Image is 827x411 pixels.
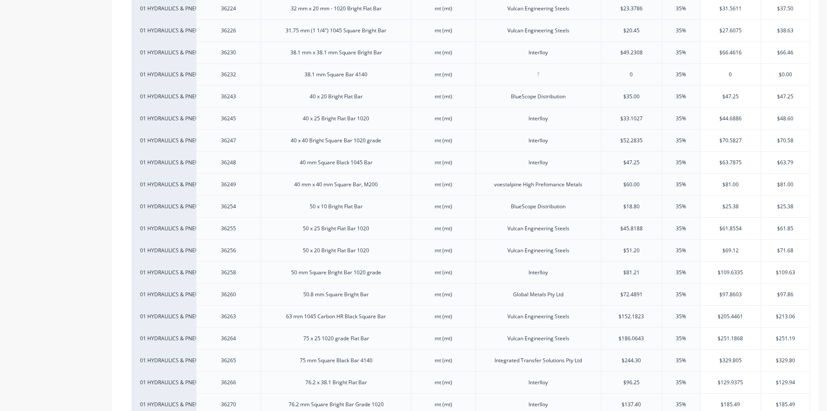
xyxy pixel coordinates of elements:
[761,196,810,217] div: $25.38
[207,179,250,190] div: 36249
[298,377,374,388] div: 76.2 x 38.1 Bright Flat Bar
[659,108,703,129] div: 35%
[131,371,810,393] div: 01 HYDRAULICS & PNEUMATICS3626676.2 x 38.1 Bright Flat Barmt (mt)Interlloy$96.2535%$129.9375$129.94
[422,267,465,278] div: mt (mt)
[140,159,187,166] div: 01 HYDRAULICS & PNEUMATICS
[761,262,810,283] div: $109.63
[601,64,662,85] div: 0
[422,311,465,322] div: mt (mt)
[700,64,761,85] div: 0
[296,223,376,234] div: 50 x 25 Bright Flat Bar 1020
[659,130,703,151] div: 35%
[283,47,389,58] div: 38.1 mm x 38.1 mm Square Bright Bar
[207,311,250,322] div: 36263
[282,399,391,410] div: 76.2 mm Square Bright Bar Grade 1020
[659,196,703,217] div: 35%
[422,223,465,234] div: mt (mt)
[761,108,810,129] div: $48.60
[659,42,703,63] div: 35%
[140,247,187,254] div: 01 HYDRAULICS & PNEUMATICS
[422,91,465,102] div: mt (mt)
[422,245,465,256] div: mt (mt)
[207,113,250,124] div: 36245
[422,3,465,14] div: mt (mt)
[504,201,572,212] div: BlueScope Distribution
[131,63,810,85] div: 01 HYDRAULICS & PNEUMATICS3623238.1 mm Square Bar 4140mt (mt)035%0$0.00
[700,108,761,129] div: $44.6886
[700,372,761,393] div: $129.9375
[700,86,761,107] div: $47.25
[279,25,393,36] div: 31.75 mm (1 1/4") 1045 Square Bright Bar
[601,196,662,217] div: $18.80
[140,225,187,232] div: 01 HYDRAULICS & PNEUMATICS
[422,157,465,168] div: mt (mt)
[207,333,250,344] div: 36264
[700,328,761,349] div: $251.1868
[659,240,703,261] div: 35%
[140,379,187,386] div: 01 HYDRAULICS & PNEUMATICS
[422,113,465,124] div: mt (mt)
[422,289,465,300] div: mt (mt)
[761,240,810,261] div: $71.68
[700,196,761,217] div: $25.38
[296,289,376,300] div: 50.8 mm Square Bright Bar
[601,240,662,261] div: $51.20
[131,349,810,371] div: 01 HYDRAULICS & PNEUMATICS3626575 mm Square Black Bar 4140mt (mt)Integrated Transfer Solutions Pt...
[700,152,761,173] div: $63.7875
[700,262,761,283] div: $109.6335
[761,42,810,63] div: $66.46
[140,115,187,122] div: 01 HYDRAULICS & PNEUMATICS
[298,69,374,80] div: 38.1 mm Square Bar 4140
[659,174,703,195] div: 35%
[504,91,572,102] div: BlueScope Distribution
[761,20,810,41] div: $38.63
[659,86,703,107] div: 35%
[659,284,703,305] div: 35%
[601,218,662,239] div: $45.8188
[601,284,662,305] div: $72.4891
[761,86,810,107] div: $47.25
[422,355,465,366] div: mt (mt)
[601,86,662,107] div: $35.00
[422,69,465,80] div: mt (mt)
[131,305,810,327] div: 01 HYDRAULICS & PNEUMATICS3626363 mm 1045 Carbon HR Black Square Barmt (mt)Vulcan Engineering Ste...
[700,20,761,41] div: $27.6075
[284,3,389,14] div: 32 mm x 20 mm - 1020 Bright Flat Bar
[140,71,187,78] div: 01 HYDRAULICS & PNEUMATICS
[700,350,761,371] div: $329.805
[207,201,250,212] div: 36254
[207,3,250,14] div: 36224
[131,151,810,173] div: 01 HYDRAULICS & PNEUMATICS3624840 mm Square Black 1045 Barmt (mt)Interlloy$47.2535%$63.7875$63.79
[284,135,388,146] div: 40 x 40 Bright Square Bar 1020 grade
[296,333,376,344] div: 75 x 25 1020 grade Flat Bar
[140,335,187,342] div: 01 HYDRAULICS & PNEUMATICS
[422,179,465,190] div: mt (mt)
[207,377,250,388] div: 36266
[517,399,560,410] div: Interlloy
[284,267,388,278] div: 50 mm Square Bright Bar 1020 grade
[761,372,810,393] div: $129.94
[659,20,703,41] div: 35%
[207,245,250,256] div: 36256
[303,201,370,212] div: 50 x 10 Bright Flat Bar
[761,328,810,349] div: $251.19
[140,49,187,56] div: 01 HYDRAULICS & PNEUMATICS
[422,201,465,212] div: mt (mt)
[501,3,576,14] div: Vulcan Engineering Steels
[207,91,250,102] div: 36243
[207,25,250,36] div: 36226
[601,306,662,327] div: $152.1823
[517,47,560,58] div: Interlloy
[296,113,376,124] div: 40 x 25 Bright Flat Bar 1020
[659,218,703,239] div: 35%
[293,355,379,366] div: 75 mm Square Black Bar 4140
[207,399,250,410] div: 36270
[140,357,187,364] div: 01 HYDRAULICS & PNEUMATICS
[601,174,662,195] div: $60.00
[140,291,187,298] div: 01 HYDRAULICS & PNEUMATICS
[131,217,810,239] div: 01 HYDRAULICS & PNEUMATICS3625550 x 25 Bright Flat Bar 1020mt (mt)Vulcan Engineering Steels$45.81...
[601,328,662,349] div: $186.0643
[296,245,376,256] div: 50 x 20 Bright Flat Bar 1020
[131,107,810,129] div: 01 HYDRAULICS & PNEUMATICS3624540 x 25 Bright Flat Bar 1020mt (mt)Interlloy$33.102735%$44.6886$48.60
[131,173,810,195] div: 01 HYDRAULICS & PNEUMATICS3624940 mm x 40 mm Square Bar, M200mt (mt)voestalpine High Prefomance M...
